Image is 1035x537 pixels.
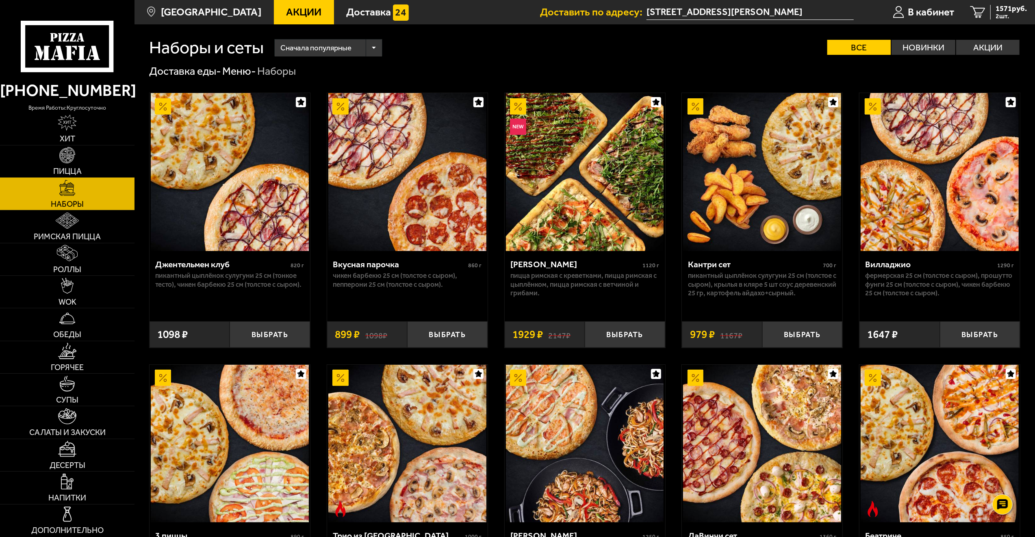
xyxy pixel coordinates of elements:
[31,526,104,535] span: Дополнительно
[827,40,891,55] label: Все
[332,501,349,517] img: Острое блюдо
[505,93,665,251] a: АкционныйНовинкаМама Миа
[510,119,526,135] img: Новинка
[393,4,409,21] img: 15daf4d41897b9f0e9f617042186c801.svg
[468,262,482,269] span: 860 г
[682,365,842,523] a: АкционныйДаВинчи сет
[29,429,106,437] span: Салаты и закуски
[333,259,466,269] div: Вкусная парочка
[510,98,526,115] img: Акционный
[149,39,264,56] h1: Наборы и сеты
[859,93,1020,251] a: АкционныйВилладжио
[59,298,76,306] span: WOK
[585,321,665,348] button: Выбрать
[53,167,82,175] span: Пицца
[823,262,837,269] span: 700 г
[512,329,543,340] span: 1929 ₽
[60,135,75,143] span: Хит
[642,262,659,269] span: 1120 г
[291,262,304,269] span: 820 г
[50,461,85,470] span: Десерты
[407,321,488,348] button: Выбрать
[688,259,821,269] div: Кантри сет
[56,396,78,404] span: Супы
[161,7,261,17] span: [GEOGRAPHIC_DATA]
[868,329,898,340] span: 1647 ₽
[682,93,842,251] a: АкционныйКантри сет
[861,365,1019,523] img: Беатриче
[506,365,664,523] img: Вилла Капри
[157,329,188,340] span: 1098 ₽
[510,271,659,297] p: Пицца Римская с креветками, Пицца Римская с цыплёнком, Пицца Римская с ветчиной и грибами.
[51,200,84,208] span: Наборы
[332,98,349,115] img: Акционный
[996,13,1027,19] span: 2 шт.
[327,365,488,523] a: АкционныйОстрое блюдоТрио из Рио
[865,370,881,386] img: Акционный
[865,98,881,115] img: Акционный
[859,365,1020,523] a: АкционныйОстрое блюдоБеатриче
[333,271,482,288] p: Чикен Барбекю 25 см (толстое с сыром), Пепперони 25 см (толстое с сыром).
[48,494,86,502] span: Напитки
[683,93,841,251] img: Кантри сет
[34,233,101,241] span: Римская пицца
[286,7,321,17] span: Акции
[155,98,171,115] img: Акционный
[720,329,742,340] s: 1167 ₽
[688,370,704,386] img: Акционный
[688,98,704,115] img: Акционный
[647,5,853,20] input: Ваш адрес доставки
[956,40,1020,55] label: Акции
[53,331,81,339] span: Обеды
[347,7,391,17] span: Доставка
[230,321,310,348] button: Выбрать
[892,40,955,55] label: Новинки
[506,93,664,251] img: Мама Миа
[540,7,647,17] span: Доставить по адресу:
[155,370,171,386] img: Акционный
[222,65,256,78] a: Меню-
[257,64,296,78] div: Наборы
[150,93,310,251] a: АкционныйДжентельмен клуб
[155,271,304,288] p: Пикантный цыплёнок сулугуни 25 см (тонкое тесто), Чикен Барбекю 25 см (толстое с сыром).
[53,266,81,274] span: Роллы
[996,5,1027,13] span: 1571 руб.
[861,93,1019,251] img: Вилладжио
[866,259,996,269] div: Вилладжио
[762,321,843,348] button: Выбрать
[866,271,1014,297] p: Фермерская 25 см (толстое с сыром), Прошутто Фунги 25 см (толстое с сыром), Чикен Барбекю 25 см (...
[865,501,881,517] img: Острое блюдо
[510,370,526,386] img: Акционный
[150,365,310,523] a: Акционный3 пиццы
[908,7,954,17] span: В кабинет
[51,364,84,372] span: Горячее
[151,93,309,251] img: Джентельмен клуб
[688,271,837,297] p: Пикантный цыплёнок сулугуни 25 см (толстое с сыром), крылья в кляре 5 шт соус деревенский 25 гр, ...
[151,365,309,523] img: 3 пиццы
[328,93,486,251] img: Вкусная парочка
[335,329,360,340] span: 899 ₽
[690,329,715,340] span: 979 ₽
[280,38,352,58] span: Сначала популярные
[510,259,640,269] div: [PERSON_NAME]
[149,65,221,78] a: Доставка еды-
[332,370,349,386] img: Акционный
[365,329,388,340] s: 1098 ₽
[327,93,488,251] a: АкционныйВкусная парочка
[940,321,1020,348] button: Выбрать
[328,365,486,523] img: Трио из Рио
[155,259,289,269] div: Джентельмен клуб
[505,365,665,523] a: АкционныйВилла Капри
[998,262,1014,269] span: 1290 г
[683,365,841,523] img: ДаВинчи сет
[548,329,571,340] s: 2147 ₽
